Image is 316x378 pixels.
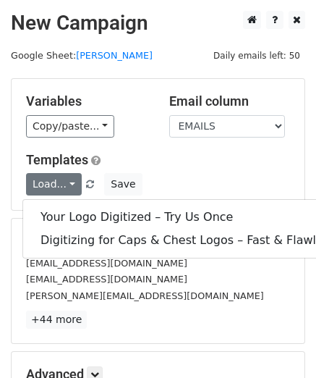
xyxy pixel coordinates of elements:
[26,115,114,138] a: Copy/paste...
[11,11,305,35] h2: New Campaign
[11,50,153,61] small: Google Sheet:
[26,274,187,285] small: [EMAIL_ADDRESS][DOMAIN_NAME]
[104,173,142,196] button: Save
[26,93,148,109] h5: Variables
[26,173,82,196] a: Load...
[208,50,305,61] a: Daily emails left: 50
[208,48,305,64] span: Daily emails left: 50
[76,50,153,61] a: [PERSON_NAME]
[26,258,187,269] small: [EMAIL_ADDRESS][DOMAIN_NAME]
[26,311,87,329] a: +44 more
[244,308,316,378] iframe: Chat Widget
[26,290,264,301] small: [PERSON_NAME][EMAIL_ADDRESS][DOMAIN_NAME]
[26,152,88,167] a: Templates
[169,93,291,109] h5: Email column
